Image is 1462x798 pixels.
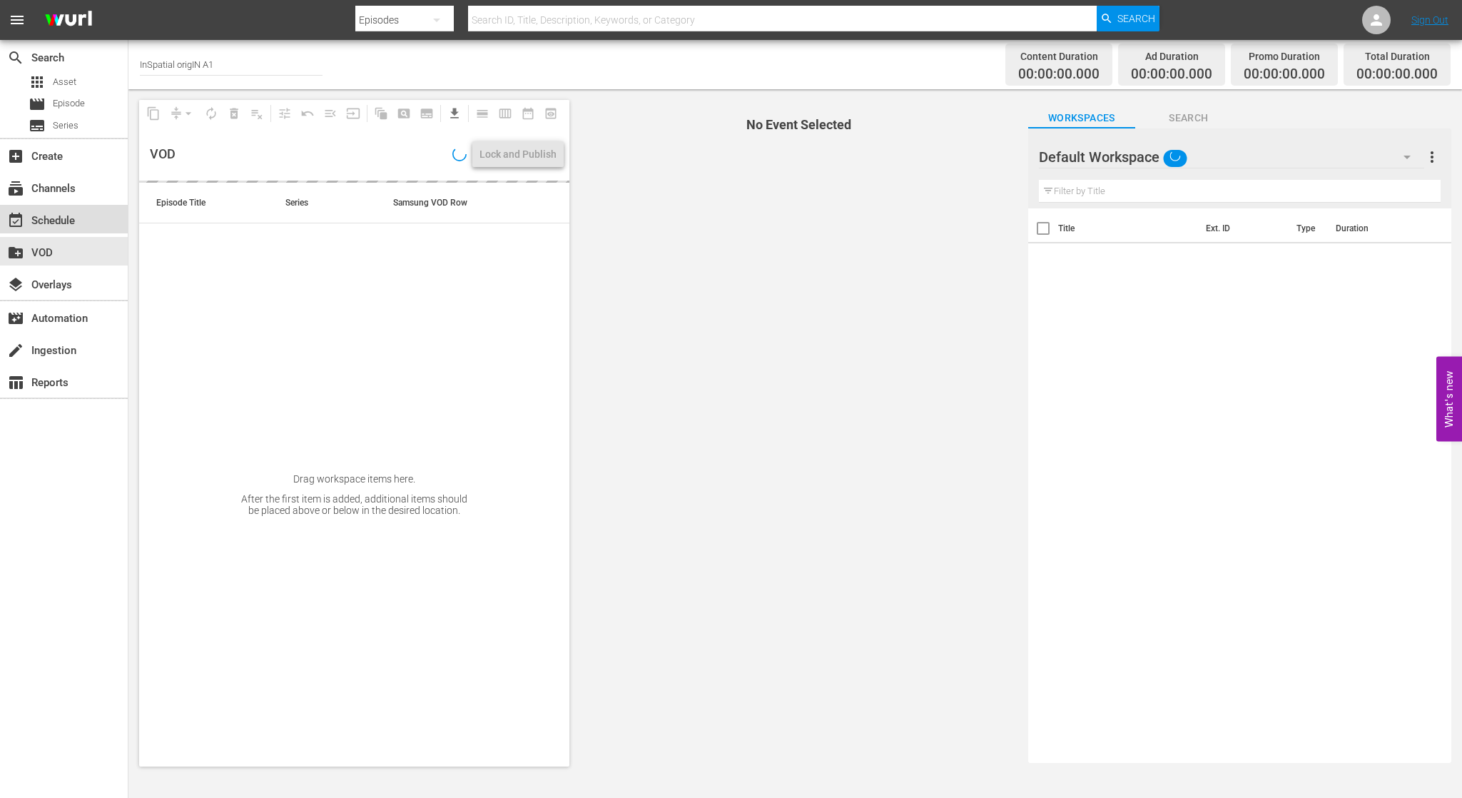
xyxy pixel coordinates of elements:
span: Overlays [7,276,24,293]
span: Create [7,148,24,165]
div: Ad Duration [1131,46,1212,66]
span: Schedule [7,212,24,229]
span: Loop Content [200,102,223,125]
span: Create Search Block [392,102,415,125]
span: 00:00:00.000 [1018,66,1100,83]
span: Search [1117,6,1155,31]
th: Episode Title [139,183,268,223]
span: 00:00:00.000 [1244,66,1325,83]
span: Episode [29,96,46,113]
span: Workspaces [1028,109,1135,127]
span: Clear Lineup [245,102,268,125]
button: Open Feedback Widget [1436,357,1462,442]
a: Sign Out [1411,14,1448,26]
span: 00:00:00.000 [1131,66,1212,83]
span: menu [9,11,26,29]
th: Duration [1327,208,1413,248]
span: Series [29,117,46,134]
h4: No Event Selected [594,118,1003,132]
div: Lock and Publish [479,141,557,167]
span: Download as CSV [438,100,466,128]
span: 00:00:00.000 [1356,66,1438,83]
img: ans4CAIJ8jUAAAAAAAAAAAAAAAAAAAAAAAAgQb4GAAAAAAAAAAAAAAAAAAAAAAAAJMjXAAAAAAAAAAAAAAAAAAAAAAAAgAT5G... [34,4,103,37]
div: Promo Duration [1244,46,1325,66]
div: Drag workspace items here. [293,473,415,485]
span: Week Calendar View [494,102,517,125]
span: Day Calendar View [466,100,494,128]
span: Customize Events [268,100,296,128]
div: VOD [150,146,176,162]
span: Search [1135,109,1242,127]
th: Title [1058,208,1197,248]
div: After the first item is added, additional items should be placed above or below in the desired lo... [240,493,468,516]
span: VOD [7,244,24,261]
button: Lock and Publish [472,141,564,167]
span: Channels [7,180,24,197]
span: Month Calendar View [517,102,539,125]
span: get_app [447,106,462,121]
span: Refresh All Search Blocks [365,100,392,128]
th: Type [1288,208,1327,248]
span: Reports [7,374,24,391]
button: more_vert [1423,140,1441,174]
span: Revert to Primary Episode [296,102,319,125]
div: Content Duration [1018,46,1100,66]
span: Automation [7,310,24,327]
button: Search [1097,6,1159,31]
th: Series [268,183,376,223]
span: Remove Gaps & Overlaps [165,102,200,125]
span: Episode [53,96,85,111]
span: Search [7,49,24,66]
div: Total Duration [1356,46,1438,66]
span: Update Metadata from Key Asset [342,102,365,125]
div: Default Workspace [1039,137,1424,177]
span: Create Series Block [415,102,438,125]
span: Ingestion [7,342,24,359]
span: Select an event to delete [223,102,245,125]
span: Fill episodes with ad slates [319,102,342,125]
span: Copy Lineup [142,102,165,125]
span: View Backup [539,102,562,125]
th: Ext. ID [1197,208,1288,248]
span: Series [53,118,78,133]
span: more_vert [1423,148,1441,166]
span: Asset [53,75,76,89]
th: Samsung VOD Row [376,183,484,223]
span: Asset [29,74,46,91]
